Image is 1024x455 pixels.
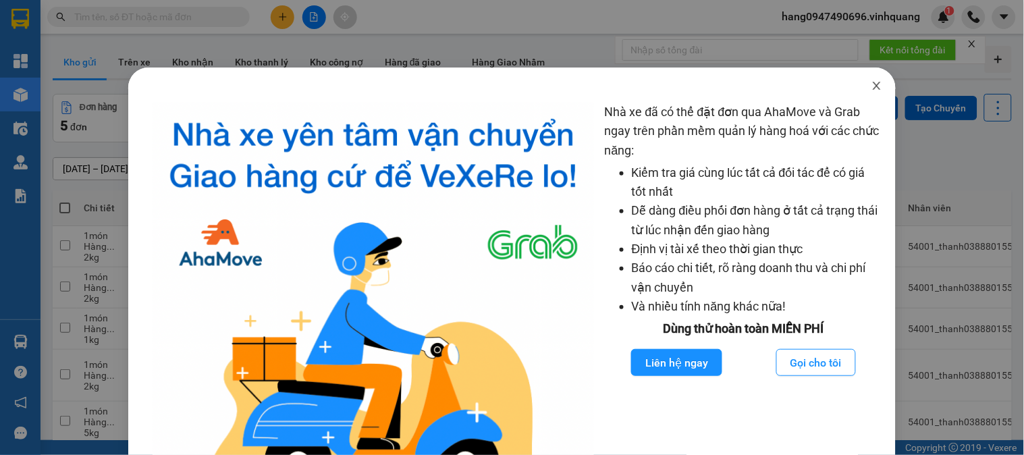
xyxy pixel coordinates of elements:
button: Gọi cho tôi [776,349,856,376]
li: Dễ dàng điều phối đơn hàng ở tất cả trạng thái từ lúc nhận đến giao hàng [632,201,883,240]
span: close [871,80,882,91]
div: Dùng thử hoàn toàn MIỄN PHÍ [605,319,883,338]
li: Kiểm tra giá cùng lúc tất cả đối tác để có giá tốt nhất [632,163,883,202]
li: Định vị tài xế theo thời gian thực [632,240,883,259]
span: Gọi cho tôi [790,354,842,371]
li: Và nhiều tính năng khác nữa! [632,297,883,316]
li: Báo cáo chi tiết, rõ ràng doanh thu và chi phí vận chuyển [632,259,883,297]
span: Liên hệ ngay [645,354,708,371]
button: Liên hệ ngay [631,349,722,376]
button: Close [858,68,896,105]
